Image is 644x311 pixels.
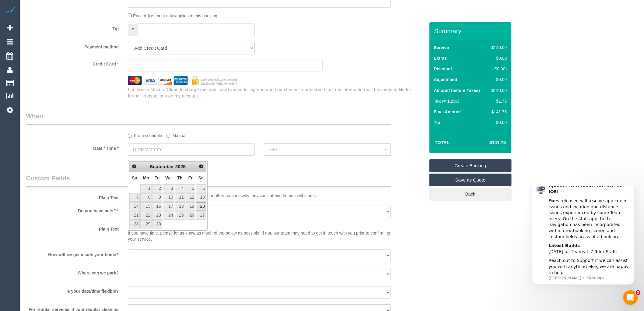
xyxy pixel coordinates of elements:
div: $0.00 [489,76,507,83]
label: Plain Text [21,224,123,232]
a: 21 [129,211,140,219]
a: Back [429,188,512,200]
a: 2 [152,184,162,193]
input: From schedule [128,134,132,138]
label: Tip [21,23,123,32]
div: $1.75 [489,98,507,104]
a: 5 [186,184,195,193]
a: 25 [175,211,185,219]
span: September [150,164,174,169]
p: If you have time, please let us know as much of the below as possible. If not, our team may need ... [128,224,391,242]
span: Prev [132,164,137,169]
a: Create Booking [429,159,512,172]
a: 26 [186,211,195,219]
a: 19 [186,202,195,210]
a: Save as Quote [429,174,512,186]
span: Price Adjustment only applies to this booking [133,13,217,18]
span: $ [128,23,138,36]
a: 27 [196,211,206,219]
div: $0.00 [489,119,507,125]
label: Service [434,44,449,51]
p: Some of our cleaning teams have allergies or other reasons why they can't attend homes withs pets. [128,193,391,199]
span: 2025 [175,164,186,169]
a: 6 [196,184,206,193]
button: --:-- [264,143,391,156]
div: $140.00 [489,44,507,51]
a: 10 [163,193,174,202]
a: 18 [175,202,185,210]
div: ($0.00) [489,66,507,72]
img: credit cards [123,76,242,85]
legend: Custom Fields [26,174,391,187]
a: 20 [196,202,206,210]
a: 22 [140,211,152,219]
span: Monday [143,175,149,180]
span: Wednesday [166,175,172,180]
input: Manual [166,134,170,138]
a: Next [197,162,205,171]
iframe: Intercom notifications message [522,186,644,295]
a: 12 [186,193,195,202]
label: Credit Card * [21,59,123,67]
iframe: Intercom live chat [623,290,638,305]
a: 16 [152,202,162,210]
div: $141.75 [489,109,507,115]
b: Latest Builds [26,57,58,62]
label: Final Amount [434,109,461,115]
a: 23 [152,211,162,219]
a: 28 [129,220,140,228]
a: 30 [152,220,162,228]
div: I authorize Maid to Clean to charge my credit card above for agreed upon purchases. [123,86,429,99]
label: Amount (before Taxes) [434,87,480,94]
label: Tax @ 1.25% [434,98,460,104]
a: 8 [140,193,152,202]
a: 29 [140,220,152,228]
a: 14 [129,202,140,210]
span: Thursday [177,175,183,180]
label: Plain Text [21,193,123,201]
label: Extras [434,55,447,61]
span: Friday [188,175,193,180]
iframe: Secure card payment input frame [133,62,317,68]
label: Where can we park? [21,268,123,276]
a: 11 [175,193,185,202]
input: DD/MM/YYYY [128,143,255,156]
a: 9 [152,193,162,202]
img: Automaid Logo [4,6,16,15]
a: 1 [140,184,152,193]
label: From schedule [128,130,162,139]
a: 4 [175,184,185,193]
a: 3 [163,184,174,193]
label: Tip [434,119,440,125]
h4: $141.75 [471,140,506,145]
span: Next [199,164,204,169]
label: Payment method [21,42,123,50]
h3: Summary [434,27,509,34]
a: 17 [163,202,174,210]
a: 24 [163,211,174,219]
a: 13 [196,193,206,202]
div: Fixes released will resolve app crash issues and location and distance issues experienced by some... [26,12,108,53]
label: Discount [434,66,452,72]
label: Do you have pets? * [21,206,123,214]
label: Adjustment [434,76,457,83]
strong: Total [435,140,450,145]
span: --:-- [270,147,384,152]
div: Reach out to Support if we can assist you with anything else, we are happy to help. [26,71,108,89]
div: [DATE] for Teams 1.7.9 for Staff. [26,56,108,68]
a: 7 [129,193,140,202]
label: Date / Time * [21,143,123,151]
a: Prev [130,162,138,171]
label: How will we get inside your home? [21,249,123,258]
p: Message from Ellie, sent 30m ago [26,89,108,94]
span: Tuesday [155,175,160,180]
div: $140.00 [489,87,507,94]
a: 15 [140,202,152,210]
span: 3 [636,290,641,295]
span: Saturday [198,175,204,180]
label: Manual [166,130,187,139]
div: $0.00 [489,55,507,61]
span: Sunday [132,175,137,180]
label: Is your date/time flexible? [21,286,123,294]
